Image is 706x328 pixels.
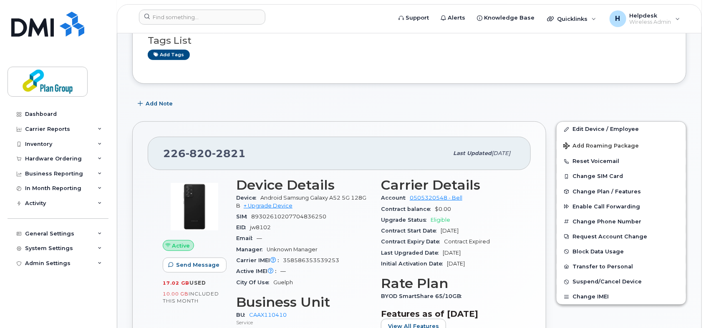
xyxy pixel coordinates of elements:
[146,100,173,108] span: Add Note
[630,19,671,25] span: Wireless Admin
[557,154,686,169] button: Reset Voicemail
[557,214,686,229] button: Change Phone Number
[447,260,465,267] span: [DATE]
[615,14,620,24] span: H
[236,319,371,326] p: Service
[244,203,292,209] a: + Upgrade Device
[236,246,267,253] span: Manager
[236,295,371,310] h3: Business Unit
[557,229,686,244] button: Request Account Change
[557,259,686,274] button: Transfer to Personal
[563,143,639,150] span: Add Roaming Package
[435,10,471,26] a: Alerts
[381,260,447,267] span: Initial Activation Date
[381,195,410,201] span: Account
[163,291,189,297] span: 10.00 GB
[280,268,286,274] span: —
[163,147,246,160] span: 226
[381,217,431,223] span: Upgrade Status
[236,195,366,208] span: Android Samsung Galaxy A52 5G 128GB
[176,261,219,269] span: Send Message
[273,279,293,285] span: Guelph
[186,147,212,160] span: 820
[406,14,429,22] span: Support
[139,10,265,25] input: Find something...
[393,10,435,26] a: Support
[236,312,249,318] span: BU
[251,213,326,220] span: 89302610207704836250
[541,10,602,27] div: Quicklinks
[172,242,190,250] span: Active
[283,257,339,263] span: 358586353539253
[557,184,686,199] button: Change Plan / Features
[381,178,516,193] h3: Carrier Details
[257,235,262,241] span: —
[557,169,686,184] button: Change SIM Card
[381,206,435,212] span: Contract balance
[471,10,540,26] a: Knowledge Base
[557,122,686,137] a: Edit Device / Employee
[249,312,287,318] a: CAAX110410
[267,246,318,253] span: Unknown Manager
[443,250,461,256] span: [DATE]
[410,195,462,201] a: 0505320548 - Bell
[381,238,444,245] span: Contract Expiry Date
[169,182,219,232] img: image20231002-3703462-2e78ka.jpeg
[557,137,686,154] button: Add Roaming Package
[604,10,686,27] div: Helpdesk
[381,293,466,299] span: BYOD SmartShare 65/10GB
[148,35,671,46] h3: Tags List
[236,279,273,285] span: City Of Use
[557,244,686,259] button: Block Data Usage
[189,280,206,286] span: used
[630,12,671,19] span: Helpdesk
[557,289,686,304] button: Change IMEI
[557,274,686,289] button: Suspend/Cancel Device
[484,14,535,22] span: Knowledge Base
[236,178,371,193] h3: Device Details
[236,235,257,241] span: Email
[236,268,280,274] span: Active IMEI
[444,238,490,245] span: Contract Expired
[453,150,492,156] span: Last updated
[236,213,251,220] span: SIM
[236,224,250,230] span: EID
[441,228,459,234] span: [DATE]
[448,14,465,22] span: Alerts
[250,224,271,230] span: jw8102
[572,188,641,195] span: Change Plan / Features
[431,217,450,223] span: Eligible
[381,276,516,291] h3: Rate Plan
[435,206,451,212] span: $0.00
[148,50,190,60] a: Add tags
[236,195,260,201] span: Device
[236,257,283,263] span: Carrier IMEI
[572,203,640,210] span: Enable Call Forwarding
[492,150,510,156] span: [DATE]
[163,258,227,273] button: Send Message
[557,199,686,214] button: Enable Call Forwarding
[212,147,246,160] span: 2821
[381,250,443,256] span: Last Upgraded Date
[163,280,189,286] span: 17.02 GB
[572,279,642,285] span: Suspend/Cancel Device
[132,96,180,111] button: Add Note
[381,228,441,234] span: Contract Start Date
[163,290,219,304] span: included this month
[381,309,516,319] h3: Features as of [DATE]
[557,15,587,22] span: Quicklinks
